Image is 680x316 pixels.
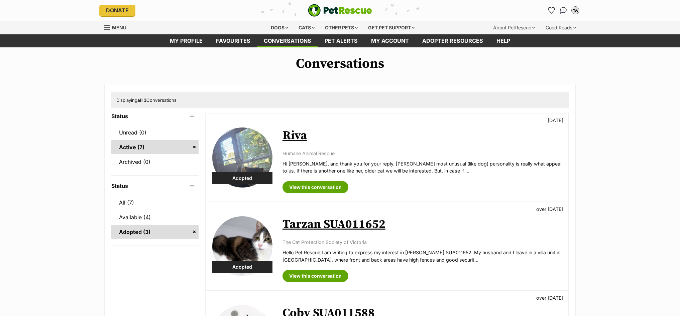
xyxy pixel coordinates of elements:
ul: Account quick links [546,5,581,16]
button: My account [570,5,581,16]
a: PetRescue [308,4,372,17]
div: Adopted [212,261,272,273]
img: Tarzan SUA011652 [212,216,272,276]
a: Favourites [546,5,557,16]
p: [DATE] [548,117,563,124]
a: Unread (0) [111,125,199,139]
p: over [DATE] [536,294,563,301]
a: Pet alerts [318,34,364,47]
img: Riva [212,127,272,188]
div: Other pets [320,21,362,34]
a: conversations [257,34,318,47]
a: Conversations [558,5,569,16]
p: Hello Pet Rescue I am writing to express my interest in [PERSON_NAME] SUA011652. My husband and I... [282,249,562,263]
a: Available (4) [111,210,199,224]
p: over [DATE] [536,206,563,213]
p: Humane Animal Rescue [282,150,562,157]
div: Adopted [212,172,272,184]
a: All (7) [111,196,199,210]
img: chat-41dd97257d64d25036548639549fe6c8038ab92f7586957e7f3b1b290dea8141.svg [560,7,567,14]
strong: all 3 [137,97,146,103]
span: Displaying Conversations [116,97,177,103]
header: Status [111,183,199,189]
div: Good Reads [541,21,581,34]
a: Tarzan SUA011652 [282,217,385,232]
div: Get pet support [363,21,419,34]
div: YA [572,7,579,14]
a: View this conversation [282,181,348,193]
a: My account [364,34,416,47]
span: Menu [112,25,126,30]
a: Adopter resources [416,34,490,47]
a: Riva [282,128,307,143]
a: View this conversation [282,270,348,282]
a: Donate [99,5,135,16]
div: Cats [294,21,319,34]
a: Help [490,34,517,47]
img: logo-e224e6f780fb5917bec1dbf3a21bbac754714ae5b6737aabdf751b685950b380.svg [308,4,372,17]
p: The Cat Protection Society of Victoria [282,239,562,246]
p: Hi [PERSON_NAME], and thank you for your reply. [PERSON_NAME] most unusual (like dog) personality... [282,160,562,175]
a: My profile [163,34,209,47]
a: Archived (0) [111,155,199,169]
div: Dogs [266,21,293,34]
a: Favourites [209,34,257,47]
div: About PetRescue [488,21,540,34]
a: Active (7) [111,140,199,154]
header: Status [111,113,199,119]
a: Menu [104,21,131,33]
a: Adopted (3) [111,225,199,239]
